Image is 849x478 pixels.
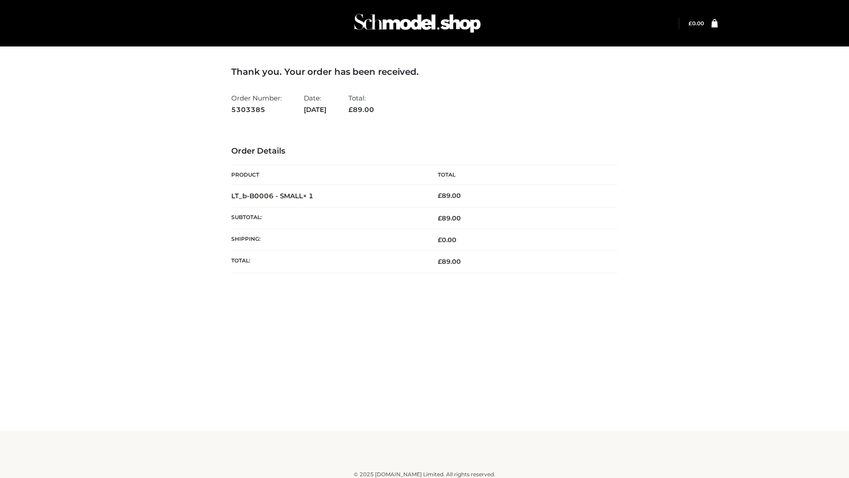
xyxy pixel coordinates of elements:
th: Total: [231,251,424,273]
th: Total [424,165,618,185]
span: £ [688,20,692,27]
span: 89.00 [348,105,374,114]
img: Schmodel Admin 964 [351,6,484,41]
strong: × 1 [303,192,314,200]
h3: Thank you. Your order has been received. [231,66,618,77]
th: Product [231,165,424,185]
bdi: 0.00 [438,236,456,244]
span: £ [348,105,353,114]
span: £ [438,236,442,244]
a: £0.00 [688,20,704,27]
th: Subtotal: [231,207,424,229]
strong: 5303385 [231,104,282,116]
span: £ [438,258,442,266]
li: Total: [348,90,374,117]
strong: [DATE] [304,104,326,116]
bdi: 0.00 [688,20,704,27]
span: £ [438,214,442,222]
li: Date: [304,90,326,117]
h3: Order Details [231,146,618,156]
span: 89.00 [438,214,461,222]
bdi: 89.00 [438,192,461,200]
span: £ [438,192,442,200]
li: Order Number: [231,90,282,117]
th: Shipping: [231,229,424,251]
strong: LT_b-B0006 - SMALL [231,192,314,200]
span: 89.00 [438,258,461,266]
